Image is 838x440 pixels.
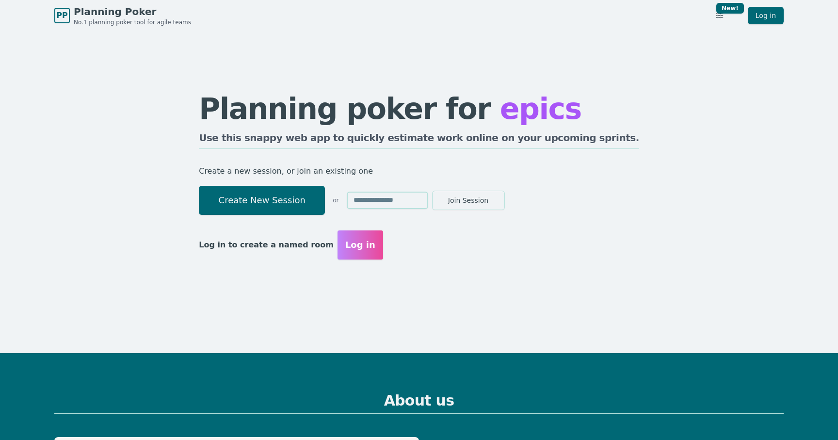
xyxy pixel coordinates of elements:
[333,196,338,204] span: or
[199,94,639,123] h1: Planning poker for
[199,131,639,149] h2: Use this snappy web app to quickly estimate work online on your upcoming sprints.
[199,164,639,178] p: Create a new session, or join an existing one
[338,230,383,260] button: Log in
[711,7,728,24] button: New!
[56,10,67,21] span: PP
[500,92,581,126] span: epics
[54,5,191,26] a: PPPlanning PokerNo.1 planning poker tool for agile teams
[74,18,191,26] span: No.1 planning poker tool for agile teams
[748,7,784,24] a: Log in
[199,238,334,252] p: Log in to create a named room
[716,3,744,14] div: New!
[345,238,375,252] span: Log in
[432,191,505,210] button: Join Session
[74,5,191,18] span: Planning Poker
[54,392,784,414] h2: About us
[199,186,325,215] button: Create New Session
